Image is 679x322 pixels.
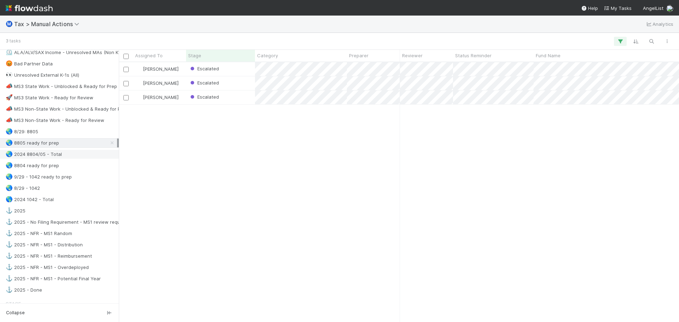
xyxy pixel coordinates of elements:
span: Reviewer [402,52,423,59]
span: 📣 [6,83,13,89]
input: Toggle Row Selected [123,95,129,100]
div: [PERSON_NAME] [136,94,179,101]
img: avatar_04ed6c9e-3b93-401c-8c3a-8fad1b1fc72c.png [136,94,142,100]
span: 🌏 [6,185,13,191]
input: Toggle All Rows Selected [123,54,129,59]
span: 🌏 [6,162,13,168]
span: ⚓ [6,207,13,213]
span: [PERSON_NAME] [143,80,179,86]
span: Stage [6,297,21,311]
div: MS3 Non-State Work - Unblocked & Ready for Prep [6,105,128,113]
div: 9/29 - 1042 ready to prep [6,172,72,181]
div: 2025 - NFR - MS1 - Distribution [6,240,83,249]
span: Tax > Manual Actions [14,21,83,28]
span: Stage [188,52,201,59]
span: Escalated [189,66,219,71]
span: 🌏 [6,151,13,157]
span: [PERSON_NAME] [143,94,179,100]
div: 2025 - NFR - MS1 - Reimbursement [6,252,92,260]
div: Escalated [189,93,219,100]
a: Analytics [645,20,673,28]
span: ⚓ [6,264,13,270]
img: avatar_04ed6c9e-3b93-401c-8c3a-8fad1b1fc72c.png [136,80,142,86]
div: [PERSON_NAME] [136,80,179,87]
div: 2025 - NFR - MS1 - Overdeployed [6,263,89,272]
div: 2025 [6,206,25,215]
img: avatar_c8e523dd-415a-4cf0-87a3-4b787501e7b6.png [666,5,673,12]
span: ⚓ [6,230,13,236]
div: 8804 ready for prep [6,161,59,170]
div: [PERSON_NAME] [136,65,179,72]
span: ⚓ [6,287,13,293]
span: 🌏 [6,174,13,180]
input: Toggle Row Selected [123,81,129,86]
div: 8/29 - 1042 [6,184,40,193]
div: 2024 8804/05 - Total [6,150,62,159]
span: Escalated [189,80,219,86]
div: MS3 State Work - Unblocked & Ready for Prep [6,82,117,91]
input: Toggle Row Selected [123,67,129,72]
span: Fund Name [536,52,561,59]
img: logo-inverted-e16ddd16eac7371096b0.svg [6,2,53,14]
span: 🌏 [6,128,13,134]
span: 🌎 [6,196,13,202]
div: Escalated [189,79,219,86]
a: My Tasks [604,5,632,12]
span: ⚓ [6,241,13,247]
span: ⚓ [6,219,13,225]
div: 8805 ready for prep [6,139,59,147]
span: My Tasks [604,5,632,11]
span: Assigned To [135,52,163,59]
div: MS3 State Work - Ready for Review [6,93,93,102]
span: Status Reminder [455,52,492,59]
div: 2025 - Done [6,286,42,294]
div: 8/29: 8805 [6,127,38,136]
div: Unresolved External K-1s (All) [6,71,79,80]
span: 👀 [6,72,13,78]
span: AngelList [643,5,663,11]
span: 🚀 [6,94,13,100]
span: Preparer [349,52,368,59]
div: 2025 - NFR - MS1 - Potential Final Year [6,274,101,283]
span: 🌏 [6,140,13,146]
span: ⚓ [6,253,13,259]
div: 2025 - No Filing Requirement - MS1 review required [6,218,128,227]
span: Category [257,52,278,59]
span: 📣 [6,117,13,123]
div: MS3 Non-State Work - Ready for Review [6,116,104,125]
img: avatar_04ed6c9e-3b93-401c-8c3a-8fad1b1fc72c.png [136,66,142,72]
span: ⏲️ [6,49,13,55]
span: 😡 [6,60,13,66]
div: Bad Partner Data [6,59,53,68]
div: 2025 - NFR - MS1 Random [6,229,72,238]
span: Collapse [6,310,25,316]
small: 3 tasks [6,38,21,44]
div: ALA/ALV/SAX Income - Unresolved MAs (Non K1 or GAAP) (Due 7/23) [6,48,167,57]
span: 📣 [6,106,13,112]
span: Ⓜ️ [6,21,13,27]
span: Escalated [189,94,219,100]
span: [PERSON_NAME] [143,66,179,72]
div: Help [581,5,598,12]
span: ⚓ [6,275,13,281]
div: 2024 1042 - Total [6,195,54,204]
div: Escalated [189,65,219,72]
